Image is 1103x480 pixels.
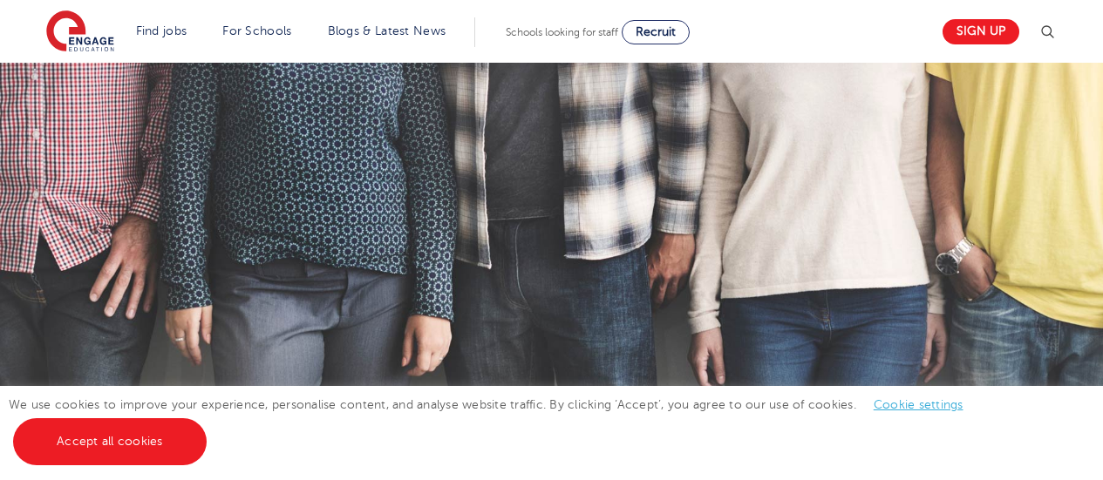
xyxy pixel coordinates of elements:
[9,398,981,448] span: We use cookies to improve your experience, personalise content, and analyse website traffic. By c...
[136,24,187,37] a: Find jobs
[622,20,690,44] a: Recruit
[328,24,446,37] a: Blogs & Latest News
[506,26,618,38] span: Schools looking for staff
[874,398,963,411] a: Cookie settings
[636,25,676,38] span: Recruit
[943,19,1019,44] a: Sign up
[46,10,114,54] img: Engage Education
[222,24,291,37] a: For Schools
[13,418,207,465] a: Accept all cookies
